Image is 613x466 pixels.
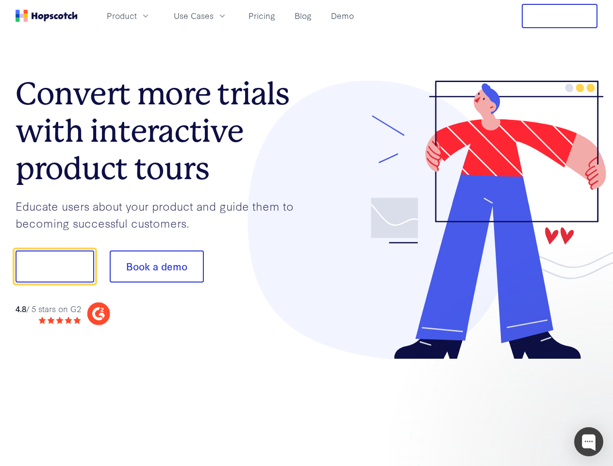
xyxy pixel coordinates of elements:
span: Product [107,10,137,22]
span: Use Cases [174,10,214,22]
a: Blog [291,8,315,24]
h1: Convert more trials with interactive product tours [16,75,307,187]
strong: 4.8 [16,303,26,314]
button: Free Trial [522,4,597,28]
button: Use Cases [168,8,233,24]
button: Product [101,8,156,24]
a: Home [16,10,78,22]
p: Educate users about your product and guide them to becoming successful customers. [16,198,307,231]
button: Show me! [16,250,94,283]
div: / 5 stars on G2 [16,303,81,315]
a: Demo [327,8,358,24]
button: Book a demo [110,250,204,283]
a: Pricing [245,8,279,24]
